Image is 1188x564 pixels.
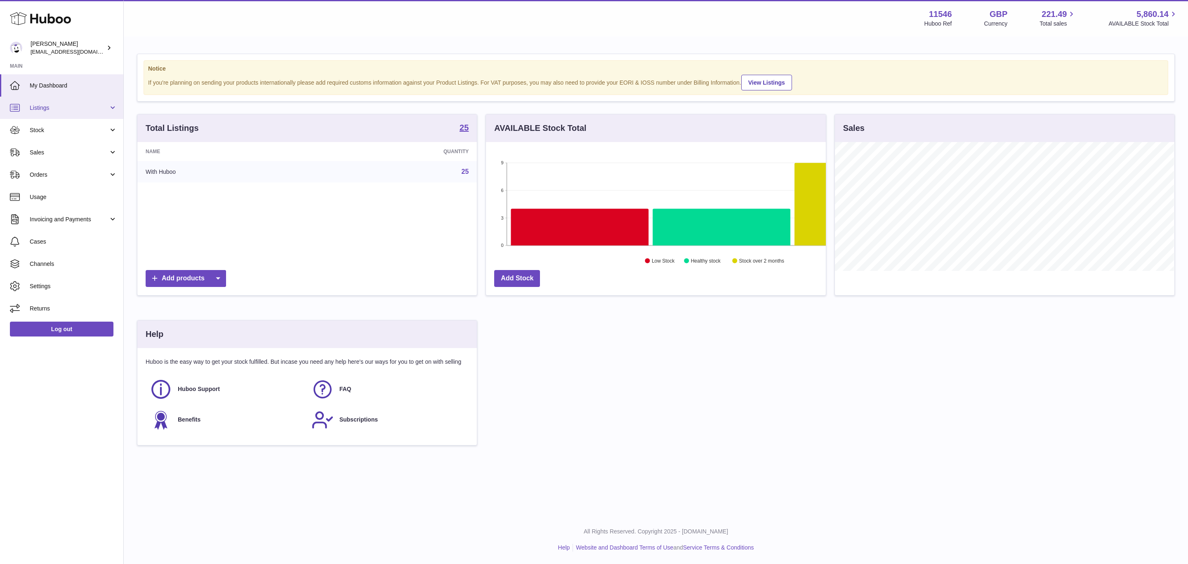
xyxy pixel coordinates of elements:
[148,65,1164,73] strong: Notice
[573,544,754,552] li: and
[311,378,465,400] a: FAQ
[30,282,117,290] span: Settings
[494,270,540,287] a: Add Stock
[150,378,303,400] a: Huboo Support
[501,216,504,220] text: 3
[501,160,504,165] text: 9
[130,528,1181,536] p: All Rights Reserved. Copyright 2025 - [DOMAIN_NAME]
[30,216,108,223] span: Invoicing and Payments
[316,142,477,161] th: Quantity
[178,385,220,393] span: Huboo Support
[31,40,105,56] div: [PERSON_NAME]
[460,123,469,132] strong: 25
[30,193,117,201] span: Usage
[339,416,378,424] span: Subscriptions
[146,270,226,287] a: Add products
[311,409,465,431] a: Subscriptions
[148,73,1164,90] div: If you're planning on sending your products internationally please add required customs informati...
[460,123,469,133] a: 25
[30,104,108,112] span: Listings
[984,20,1008,28] div: Currency
[924,20,952,28] div: Huboo Ref
[10,322,113,337] a: Log out
[1136,9,1169,20] span: 5,860.14
[652,258,675,264] text: Low Stock
[30,149,108,156] span: Sales
[146,358,469,366] p: Huboo is the easy way to get your stock fulfilled. But incase you need any help here's our ways f...
[30,305,117,313] span: Returns
[501,243,504,248] text: 0
[150,409,303,431] a: Benefits
[137,142,316,161] th: Name
[339,385,351,393] span: FAQ
[1108,20,1178,28] span: AVAILABLE Stock Total
[741,75,792,90] a: View Listings
[30,171,108,179] span: Orders
[1108,9,1178,28] a: 5,860.14 AVAILABLE Stock Total
[558,544,570,551] a: Help
[990,9,1007,20] strong: GBP
[31,48,121,55] span: [EMAIL_ADDRESS][DOMAIN_NAME]
[30,126,108,134] span: Stock
[739,258,784,264] text: Stock over 2 months
[1042,9,1067,20] span: 221.49
[30,260,117,268] span: Channels
[10,42,22,54] img: internalAdmin-11546@internal.huboo.com
[146,123,199,134] h3: Total Listings
[843,123,865,134] h3: Sales
[501,188,504,193] text: 6
[462,168,469,175] a: 25
[30,82,117,90] span: My Dashboard
[137,161,316,182] td: With Huboo
[146,329,163,340] h3: Help
[691,258,721,264] text: Healthy stock
[1039,9,1076,28] a: 221.49 Total sales
[30,238,117,246] span: Cases
[683,544,754,551] a: Service Terms & Conditions
[576,544,673,551] a: Website and Dashboard Terms of Use
[178,416,200,424] span: Benefits
[494,123,586,134] h3: AVAILABLE Stock Total
[929,9,952,20] strong: 11546
[1039,20,1076,28] span: Total sales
